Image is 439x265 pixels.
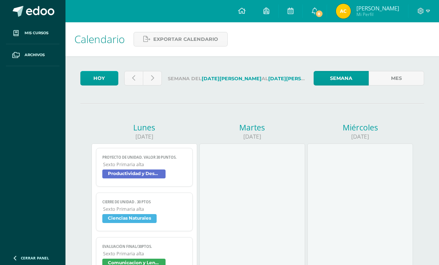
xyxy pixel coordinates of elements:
strong: [DATE][PERSON_NAME] [202,76,262,81]
strong: [DATE][PERSON_NAME] [268,76,328,81]
span: Sexto Primaria alta [103,206,186,212]
span: Sexto Primaria alta [103,251,186,257]
span: Ciencias Naturales [102,214,157,223]
div: [DATE] [92,133,197,140]
a: Mes [369,71,424,85]
span: Productividad y Desarrollo [102,169,166,178]
label: Semana del al [168,71,308,86]
span: CIERRE DE UNIDAD . 30 ptos [102,200,186,204]
a: CIERRE DE UNIDAD . 30 ptosSexto Primaria altaCiencias Naturales [96,193,192,231]
span: Calendario [74,32,125,46]
span: Cerrar panel [21,255,49,261]
span: Mi Perfil [356,11,399,17]
a: Proyecto de Unidad. Valor 30 puntos.Sexto Primaria altaProductividad y Desarrollo [96,148,192,187]
img: 00b1194906f71c39a7cf05f0c1db9884.png [336,4,351,19]
a: Archivos [6,44,60,66]
span: Sexto Primaria alta [103,161,186,168]
span: Mis cursos [25,30,48,36]
div: Martes [199,122,305,133]
a: Mis cursos [6,22,60,44]
div: [DATE] [199,133,305,140]
span: [PERSON_NAME] [356,4,399,12]
div: [DATE] [307,133,413,140]
div: Miércoles [307,122,413,133]
span: Exportar calendario [153,32,218,46]
a: Hoy [80,71,118,85]
span: Proyecto de Unidad. Valor 30 puntos. [102,155,186,160]
a: Semana [314,71,369,85]
div: Lunes [92,122,197,133]
a: Exportar calendario [134,32,228,46]
span: Evaluación final/30ptos. [102,244,186,249]
span: Archivos [25,52,45,58]
span: 8 [315,10,323,18]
